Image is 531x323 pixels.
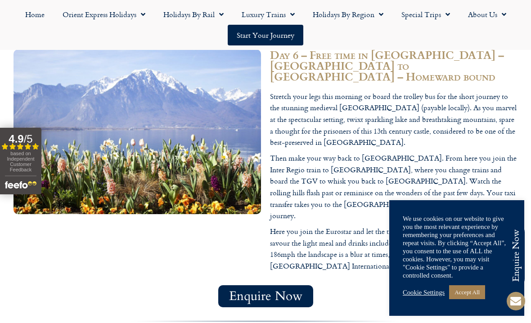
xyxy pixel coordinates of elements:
[270,91,517,149] p: Stretch your legs this morning or board the trolley bus for the short journey to the stunning med...
[154,4,233,25] a: Holidays by Rail
[218,286,313,308] a: Enquire Now
[304,4,392,25] a: Holidays by Region
[270,50,517,82] h2: Day 6 – Free time in [GEOGRAPHIC_DATA] – [GEOGRAPHIC_DATA] to [GEOGRAPHIC_DATA] – Homeward bound
[459,4,515,25] a: About Us
[233,4,304,25] a: Luxury Trains
[228,25,303,46] a: Start your Journey
[449,286,485,300] a: Accept All
[270,153,517,222] p: Then make your way back to [GEOGRAPHIC_DATA]. From here you join the Inter Regio train to [GEOGRA...
[13,50,261,215] img: lake-geneva-from-montreux
[403,289,445,297] a: Cookie Settings
[270,226,517,272] p: Here you join the Eurostar and let the train take the strain as you stretch out and savour the li...
[4,4,526,46] nav: Menu
[229,291,302,302] span: Enquire Now
[403,215,511,280] div: We use cookies on our website to give you the most relevant experience by remembering your prefer...
[16,4,54,25] a: Home
[54,4,154,25] a: Orient Express Holidays
[392,4,459,25] a: Special Trips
